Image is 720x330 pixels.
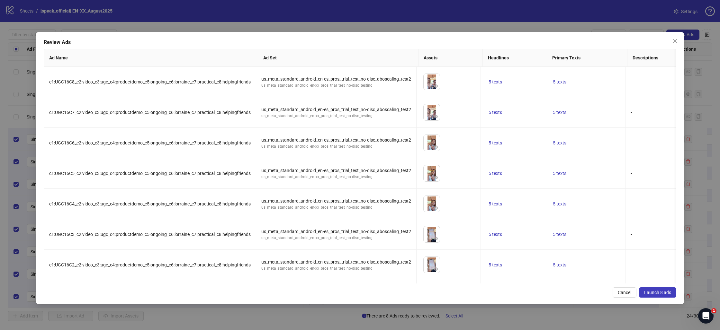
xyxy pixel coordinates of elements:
[550,78,569,86] button: 5 texts
[434,236,438,241] span: eye
[489,140,502,145] span: 5 texts
[613,287,636,298] button: Cancel
[434,84,438,88] span: eye
[553,140,566,145] span: 5 texts
[486,169,505,177] button: 5 texts
[434,145,438,149] span: eye
[432,265,440,273] button: Preview
[639,287,676,298] button: Launch 8 ads
[553,79,566,84] span: 5 texts
[486,230,505,238] button: 5 texts
[44,49,258,67] th: Ad Name
[261,167,411,174] div: us_meta_standard_android_en-es_pros_trial_test_no-disc_aboscaling_test2
[432,143,440,151] button: Preview
[432,204,440,212] button: Preview
[550,109,569,116] button: 5 texts
[489,79,502,84] span: 5 texts
[631,262,632,267] span: -
[432,113,440,120] button: Preview
[618,290,631,295] span: Cancel
[631,140,632,145] span: -
[553,110,566,115] span: 5 texts
[627,49,708,67] th: Descriptions
[550,261,569,269] button: 5 texts
[261,197,411,204] div: us_meta_standard_android_en-es_pros_trial_test_no-disc_aboscaling_test2
[631,232,632,237] span: -
[644,290,671,295] span: Launch 8 ads
[547,49,627,67] th: Primary Texts
[489,201,502,206] span: 5 texts
[261,265,411,272] div: us_meta_standard_android_en-xx_pros_trial_test_no-disc_testing
[261,75,411,82] div: us_meta_standard_android_en-es_pros_trial_test_no-disc_aboscaling_test2
[49,201,251,206] span: c1:UGC16C4_c2:video_c3:ugc_c4:productdemo_c5:ongoing_c6:lorraine_c7:practical_c8:helpingfriends
[553,171,566,176] span: 5 texts
[434,267,438,271] span: eye
[261,106,411,113] div: us_meta_standard_android_en-es_pros_trial_test_no-disc_aboscaling_test2
[44,39,676,46] div: Review Ads
[424,74,440,90] img: Asset 1
[670,36,680,46] button: Close
[432,235,440,242] button: Preview
[432,82,440,90] button: Preview
[489,232,502,237] span: 5 texts
[553,201,566,206] span: 5 texts
[434,175,438,180] span: eye
[49,110,251,115] span: c1:UGC16C7_c2:video_c3:ugc_c4:productdemo_c5:ongoing_c6:lorraine_c7:practical_c8:helpingfriends
[434,114,438,119] span: eye
[486,200,505,208] button: 5 texts
[424,104,440,120] img: Asset 1
[261,204,411,211] div: us_meta_standard_android_en-xx_pros_trial_test_no-disc_testing
[432,174,440,181] button: Preview
[550,230,569,238] button: 5 texts
[631,201,632,206] span: -
[489,262,502,267] span: 5 texts
[261,113,411,119] div: us_meta_standard_android_en-xx_pros_trial_test_no-disc_testing
[49,171,251,176] span: c1:UGC16C5_c2:video_c3:ugc_c4:productdemo_c5:ongoing_c6:lorraine_c7:practical_c8:helpingfriends
[261,82,411,89] div: us_meta_standard_android_en-xx_pros_trial_test_no-disc_testing
[434,206,438,210] span: eye
[261,174,411,180] div: us_meta_standard_android_en-xx_pros_trial_test_no-disc_testing
[419,49,483,67] th: Assets
[553,262,566,267] span: 5 texts
[550,200,569,208] button: 5 texts
[486,109,505,116] button: 5 texts
[550,139,569,147] button: 5 texts
[550,169,569,177] button: 5 texts
[486,261,505,269] button: 5 texts
[261,228,411,235] div: us_meta_standard_android_en-es_pros_trial_test_no-disc_aboscaling_test2
[49,140,251,145] span: c1:UGC16C6_c2:video_c3:ugc_c4:productdemo_c5:ongoing_c6:lorraine_c7:practical_c8:helpingfriends
[486,78,505,86] button: 5 texts
[258,49,419,67] th: Ad Set
[49,262,251,267] span: c1:UGC16C2_c2:video_c3:ugc_c4:productdemo_c5:ongoing_c6:lorraine_c7:practical_c8:helpingfriends
[261,235,411,241] div: us_meta_standard_android_en-xx_pros_trial_test_no-disc_testing
[49,79,251,84] span: c1:UGC16C8_c2:video_c3:ugc_c4:productdemo_c5:ongoing_c6:lorraine_c7:practical_c8:helpingfriends
[424,257,440,273] img: Asset 1
[698,308,714,324] iframe: Intercom live chat
[261,136,411,143] div: us_meta_standard_android_en-es_pros_trial_test_no-disc_aboscaling_test2
[711,308,716,313] span: 1
[672,39,678,44] span: close
[483,49,547,67] th: Headlines
[424,226,440,242] img: Asset 1
[424,196,440,212] img: Asset 1
[631,171,632,176] span: -
[486,139,505,147] button: 5 texts
[489,171,502,176] span: 5 texts
[631,110,632,115] span: -
[424,165,440,181] img: Asset 1
[631,79,632,84] span: -
[261,143,411,150] div: us_meta_standard_android_en-xx_pros_trial_test_no-disc_testing
[553,232,566,237] span: 5 texts
[489,110,502,115] span: 5 texts
[49,232,251,237] span: c1:UGC16C3_c2:video_c3:ugc_c4:productdemo_c5:ongoing_c6:lorraine_c7:practical_c8:helpingfriends
[424,135,440,151] img: Asset 1
[261,258,411,265] div: us_meta_standard_android_en-es_pros_trial_test_no-disc_aboscaling_test2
